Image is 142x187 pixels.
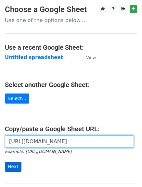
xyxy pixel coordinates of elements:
small: Example: [URL][DOMAIN_NAME] [5,149,71,154]
h4: Use a recent Google Sheet: [5,44,137,51]
a: Select... [5,93,29,104]
small: View [86,55,96,60]
input: Next [5,162,21,172]
p: Use one of the options below... [5,17,137,24]
a: Untitled spreadsheet [5,55,63,60]
h4: Copy/paste a Google Sheet URL: [5,125,137,133]
input: Paste your Google Sheet URL here [5,135,134,148]
h4: Select another Google Sheet: [5,81,137,89]
iframe: Chat Widget [110,156,142,187]
div: Widget Obrolan [110,156,142,187]
h3: Choose a Google Sheet [5,5,137,14]
a: View [80,55,96,60]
